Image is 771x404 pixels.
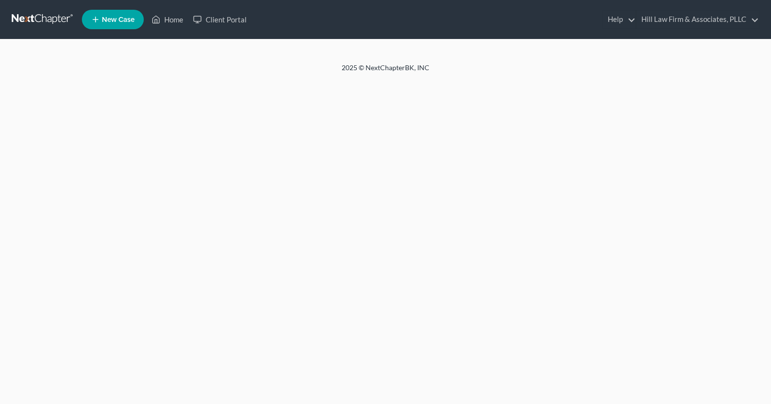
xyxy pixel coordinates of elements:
new-legal-case-button: New Case [82,10,144,29]
a: Hill Law Firm & Associates, PLLC [636,11,759,28]
a: Client Portal [188,11,251,28]
a: Help [603,11,636,28]
a: Home [147,11,188,28]
div: 2025 © NextChapterBK, INC [108,63,663,80]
